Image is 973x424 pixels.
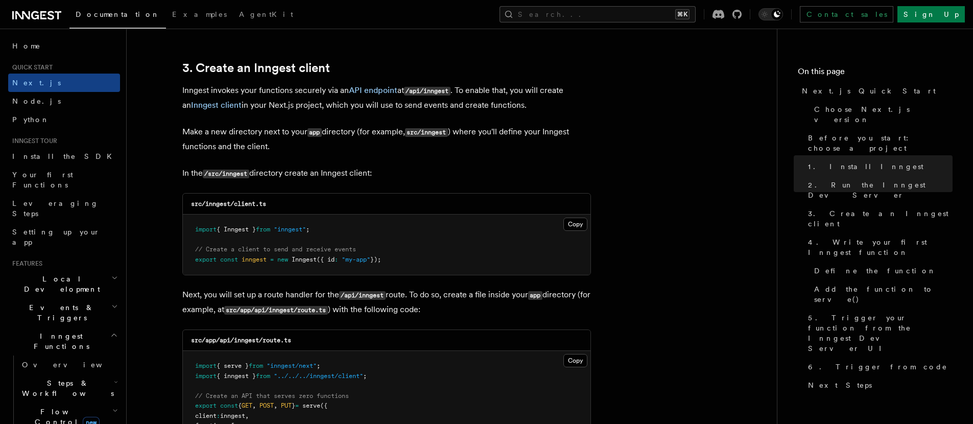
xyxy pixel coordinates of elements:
span: { serve } [217,362,249,369]
span: 5. Trigger your function from the Inngest Dev Server UI [808,313,953,354]
a: API endpoint [349,85,397,95]
span: : [335,256,338,263]
a: Setting up your app [8,223,120,251]
span: ({ [320,402,327,409]
span: = [295,402,299,409]
a: Inngest client [191,100,242,110]
a: 2. Run the Inngest Dev Server [804,176,953,204]
span: serve [302,402,320,409]
span: Node.js [12,97,61,105]
span: "my-app" [342,256,370,263]
a: AgentKit [233,3,299,28]
a: Overview [18,356,120,374]
span: Examples [172,10,227,18]
span: }); [370,256,381,263]
span: Define the function [814,266,936,276]
span: Steps & Workflows [18,378,114,398]
span: export [195,402,217,409]
span: Add the function to serve() [814,284,953,304]
button: Search...⌘K [500,6,696,22]
a: Next.js [8,74,120,92]
span: Install the SDK [12,152,118,160]
code: src/app/api/inngest/route.ts [191,337,291,344]
span: "inngest" [274,226,306,233]
a: Choose Next.js version [810,100,953,129]
span: from [256,372,270,380]
span: client [195,412,217,419]
span: from [256,226,270,233]
span: , [274,402,277,409]
span: AgentKit [239,10,293,18]
span: import [195,372,217,380]
code: src/inngest/client.ts [191,200,266,207]
p: Make a new directory next to your directory (for example, ) where you'll define your Inngest func... [182,125,591,154]
kbd: ⌘K [675,9,690,19]
span: Events & Triggers [8,302,111,323]
button: Toggle dark mode [758,8,783,20]
span: const [220,402,238,409]
span: ; [306,226,310,233]
span: "../../../inngest/client" [274,372,363,380]
span: 6. Trigger from code [808,362,947,372]
span: ; [363,372,367,380]
a: 3. Create an Inngest client [804,204,953,233]
button: Local Development [8,270,120,298]
a: Add the function to serve() [810,280,953,309]
span: = [270,256,274,263]
button: Inngest Functions [8,327,120,356]
code: app [307,128,322,137]
span: 3. Create an Inngest client [808,208,953,229]
span: Local Development [8,274,111,294]
span: import [195,362,217,369]
span: new [277,256,288,263]
span: Python [12,115,50,124]
code: src/app/api/inngest/route.ts [224,306,328,315]
span: Documentation [76,10,160,18]
a: 5. Trigger your function from the Inngest Dev Server UI [804,309,953,358]
a: Define the function [810,262,953,280]
a: Before you start: choose a project [804,129,953,157]
a: Leveraging Steps [8,194,120,223]
a: Python [8,110,120,129]
span: Next.js Quick Start [802,86,936,96]
span: Setting up your app [12,228,100,246]
span: 4. Write your first Inngest function [808,237,953,257]
a: Home [8,37,120,55]
span: , [245,412,249,419]
a: Next.js Quick Start [798,82,953,100]
span: from [249,362,263,369]
a: 3. Create an Inngest client [182,61,330,75]
span: // Create a client to send and receive events [195,246,356,253]
span: Choose Next.js version [814,104,953,125]
a: Sign Up [897,6,965,22]
button: Copy [563,218,587,231]
h4: On this page [798,65,953,82]
a: 1. Install Inngest [804,157,953,176]
span: Next.js [12,79,61,87]
span: import [195,226,217,233]
code: /api/inngest [404,87,450,96]
span: GET [242,402,252,409]
span: Your first Functions [12,171,73,189]
span: : [217,412,220,419]
span: const [220,256,238,263]
span: , [252,402,256,409]
span: 2. Run the Inngest Dev Server [808,180,953,200]
p: In the directory create an Inngest client: [182,166,591,181]
span: Inngest tour [8,137,57,145]
span: Leveraging Steps [12,199,99,218]
span: "inngest/next" [267,362,317,369]
span: Overview [22,361,127,369]
span: Home [12,41,41,51]
a: Contact sales [800,6,893,22]
span: Features [8,260,42,268]
a: Examples [166,3,233,28]
span: ; [317,362,320,369]
span: inngest [220,412,245,419]
span: { Inngest } [217,226,256,233]
code: src/inngest [405,128,448,137]
a: 4. Write your first Inngest function [804,233,953,262]
span: Inngest [292,256,317,263]
a: Documentation [69,3,166,29]
p: Next, you will set up a route handler for the route. To do so, create a file inside your director... [182,288,591,317]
